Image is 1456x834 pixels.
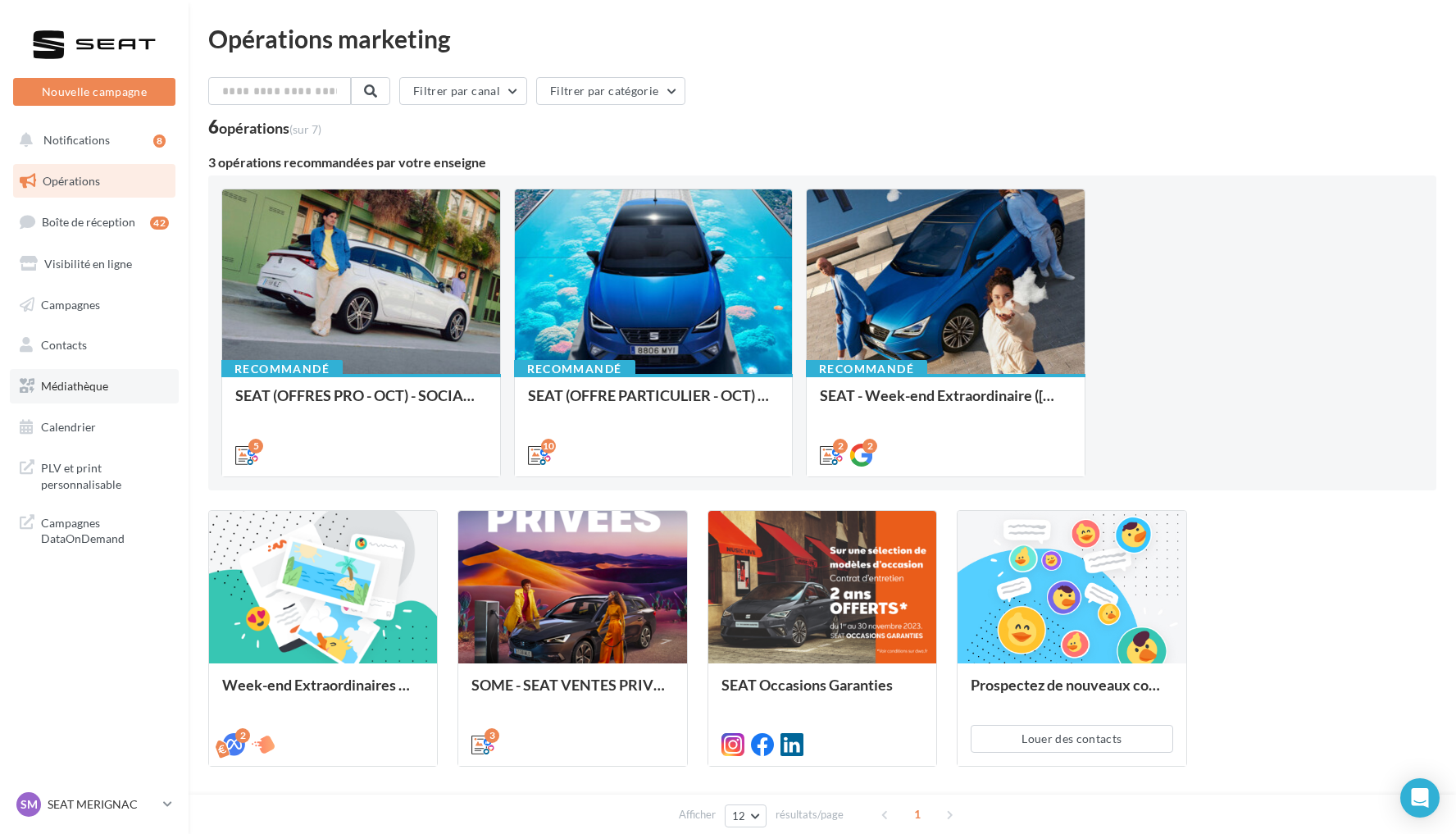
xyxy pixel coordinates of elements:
span: Campagnes DataOnDemand [41,512,169,547]
a: Boîte de réception42 [10,204,179,239]
div: Recommandé [514,360,635,378]
span: résultats/page [776,807,844,823]
a: Visibilité en ligne [10,247,179,281]
span: Contacts [41,338,87,352]
span: Notifications [43,133,110,147]
div: Recommandé [806,360,927,378]
a: Campagnes DataOnDemand [10,505,179,554]
span: PLV et print personnalisable [41,457,169,492]
div: SEAT (OFFRE PARTICULIER - OCT) - SOCIAL MEDIA [528,387,780,420]
button: Notifications 8 [10,123,172,157]
span: Visibilité en ligne [44,257,132,271]
div: 5 [248,439,263,453]
span: Campagnes [41,297,100,311]
span: Opérations [43,174,100,188]
div: 6 [208,118,321,136]
span: 1 [904,801,930,827]
button: 12 [725,804,767,827]
p: SEAT MERIGNAC [48,796,157,813]
a: Campagnes [10,288,179,322]
div: 3 [485,728,499,743]
div: 10 [541,439,556,453]
div: Open Intercom Messenger [1400,778,1440,818]
div: 2 [235,728,250,743]
div: 42 [150,216,169,230]
div: opérations [219,121,321,135]
button: Louer des contacts [971,725,1172,753]
div: SOME - SEAT VENTES PRIVEES [471,677,673,709]
a: PLV et print personnalisable [10,450,179,499]
span: Médiathèque [41,379,108,393]
button: Filtrer par catégorie [536,77,685,105]
div: SEAT Occasions Garanties [721,677,923,709]
span: Boîte de réception [42,215,135,229]
div: Prospectez de nouveaux contacts [971,677,1172,709]
span: 12 [732,809,746,823]
div: Recommandé [221,360,343,378]
span: Calendrier [41,420,96,434]
a: Opérations [10,164,179,198]
button: Filtrer par canal [399,77,527,105]
div: 8 [153,134,166,148]
div: 3 opérations recommandées par votre enseigne [208,156,1436,169]
span: SM [20,796,38,813]
a: Médiathèque [10,369,179,403]
span: (sur 7) [289,122,321,136]
a: Calendrier [10,410,179,444]
div: Opérations marketing [208,26,1436,51]
span: Afficher [679,807,716,823]
div: SEAT - Week-end Extraordinaire ([GEOGRAPHIC_DATA]) - OCTOBRE [820,387,1072,420]
a: SM SEAT MERIGNAC [13,789,175,820]
div: 2 [833,439,848,453]
a: Contacts [10,328,179,362]
button: Nouvelle campagne [13,78,175,106]
div: SEAT (OFFRES PRO - OCT) - SOCIAL MEDIA [235,387,487,420]
div: Week-end Extraordinaires Octobre 2025 [222,677,424,709]
div: 2 [862,439,877,453]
